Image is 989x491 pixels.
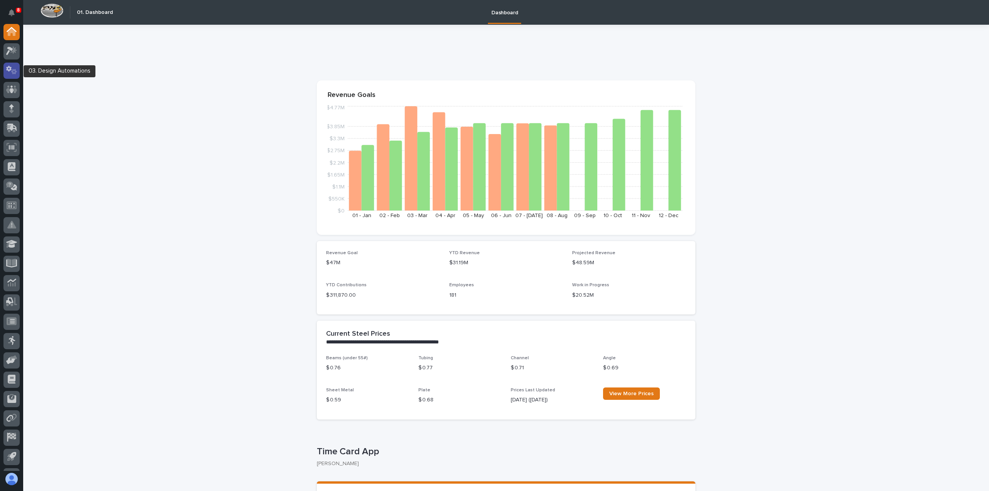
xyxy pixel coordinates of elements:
[328,91,685,100] p: Revenue Goals
[449,283,474,287] span: Employees
[572,291,686,299] p: $20.52M
[326,105,345,110] tspan: $4.77M
[326,283,367,287] span: YTD Contributions
[332,184,345,189] tspan: $1.1M
[330,136,345,141] tspan: $3.3M
[317,460,689,467] p: [PERSON_NAME]
[609,391,654,396] span: View More Prices
[326,124,345,129] tspan: $3.85M
[511,364,594,372] p: $ 0.71
[3,5,20,21] button: Notifications
[491,213,511,218] text: 06 - Jun
[572,259,686,267] p: $48.59M
[449,291,563,299] p: 181
[572,251,615,255] span: Projected Revenue
[449,259,563,267] p: $31.19M
[328,196,345,201] tspan: $550K
[435,213,455,218] text: 04 - Apr
[515,213,543,218] text: 07 - [DATE]
[326,330,390,338] h2: Current Steel Prices
[572,283,609,287] span: Work in Progress
[418,396,501,404] p: $ 0.68
[511,396,594,404] p: [DATE] ([DATE])
[77,9,113,16] h2: 01. Dashboard
[574,213,596,218] text: 09 - Sep
[603,364,686,372] p: $ 0.69
[379,213,400,218] text: 02 - Feb
[418,388,430,392] span: Plate
[418,364,501,372] p: $ 0.77
[449,251,480,255] span: YTD Revenue
[10,9,20,22] div: Notifications8
[511,388,555,392] span: Prices Last Updated
[317,446,692,457] p: Time Card App
[326,388,354,392] span: Sheet Metal
[603,387,660,400] a: View More Prices
[326,259,440,267] p: $47M
[418,356,433,360] span: Tubing
[632,213,650,218] text: 11 - Nov
[603,213,622,218] text: 10 - Oct
[41,3,63,18] img: Workspace Logo
[407,213,428,218] text: 03 - Mar
[603,356,616,360] span: Angle
[327,172,345,177] tspan: $1.65M
[338,208,345,214] tspan: $0
[327,148,345,153] tspan: $2.75M
[659,213,678,218] text: 12 - Dec
[3,471,20,487] button: users-avatar
[352,213,371,218] text: 01 - Jan
[547,213,568,218] text: 08 - Aug
[463,213,484,218] text: 05 - May
[326,291,440,299] p: $ 311,870.00
[17,7,20,13] p: 8
[326,396,409,404] p: $ 0.59
[326,356,368,360] span: Beams (under 55#)
[326,364,409,372] p: $ 0.76
[511,356,529,360] span: Channel
[326,251,358,255] span: Revenue Goal
[330,160,345,165] tspan: $2.2M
